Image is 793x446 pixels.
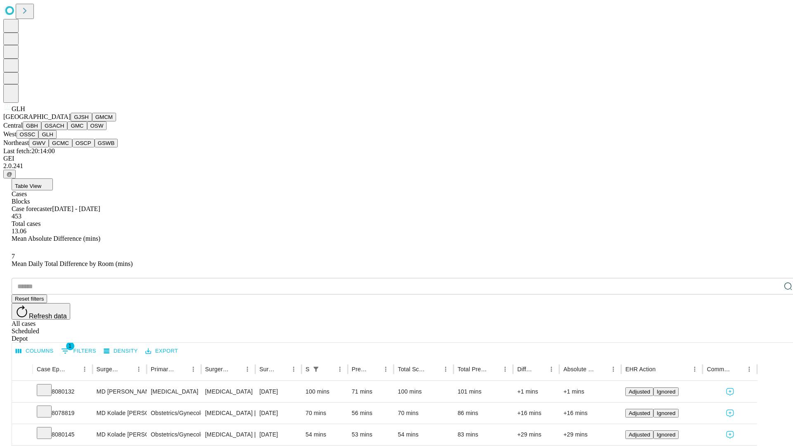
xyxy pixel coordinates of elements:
[310,363,322,375] div: 1 active filter
[707,366,731,372] div: Comments
[95,139,118,147] button: GSWB
[205,381,251,402] div: [MEDICAL_DATA]
[97,424,142,445] div: MD Kolade [PERSON_NAME] Md
[12,303,70,320] button: Refresh data
[629,432,650,438] span: Adjusted
[3,170,16,178] button: @
[306,381,344,402] div: 100 mins
[657,389,675,395] span: Ignored
[306,366,309,372] div: Scheduled In Room Duration
[398,366,427,372] div: Total Scheduled Duration
[176,363,188,375] button: Sort
[3,155,790,162] div: GEI
[288,363,299,375] button: Menu
[71,113,92,121] button: GJSH
[12,220,40,227] span: Total cases
[38,130,56,139] button: GLH
[259,424,297,445] div: [DATE]
[259,366,275,372] div: Surgery Date
[656,363,668,375] button: Sort
[563,424,617,445] div: +29 mins
[625,430,653,439] button: Adjusted
[653,409,679,418] button: Ignored
[151,403,197,424] div: Obstetrics/Gynecology
[17,130,39,139] button: OSSC
[499,363,511,375] button: Menu
[458,424,509,445] div: 83 mins
[205,424,251,445] div: [MEDICAL_DATA] [MEDICAL_DATA] NON OBSTETRICAL/TRAUMA
[59,344,98,358] button: Show filters
[12,253,15,260] span: 7
[41,121,67,130] button: GSACH
[3,130,17,138] span: West
[3,147,55,154] span: Last fetch: 20:14:00
[368,363,380,375] button: Sort
[689,363,700,375] button: Menu
[72,139,95,147] button: OSCP
[121,363,133,375] button: Sort
[15,183,41,189] span: Table View
[629,410,650,416] span: Adjusted
[97,381,142,402] div: MD [PERSON_NAME] [PERSON_NAME] Md
[352,403,390,424] div: 56 mins
[440,363,451,375] button: Menu
[79,363,90,375] button: Menu
[92,113,116,121] button: GMCM
[37,366,66,372] div: Case Epic Id
[352,424,390,445] div: 53 mins
[352,366,368,372] div: Predicted In Room Duration
[517,366,533,372] div: Difference
[23,121,41,130] button: GBH
[488,363,499,375] button: Sort
[352,381,390,402] div: 71 mins
[546,363,557,375] button: Menu
[3,162,790,170] div: 2.0.241
[380,363,392,375] button: Menu
[608,363,619,375] button: Menu
[242,363,253,375] button: Menu
[596,363,608,375] button: Sort
[657,432,675,438] span: Ignored
[16,428,28,442] button: Expand
[133,363,145,375] button: Menu
[732,363,743,375] button: Sort
[143,345,180,358] button: Export
[12,235,100,242] span: Mean Absolute Difference (mins)
[12,294,47,303] button: Reset filters
[205,403,251,424] div: [MEDICAL_DATA] [MEDICAL_DATA] SIMPLE OR SINGLE
[306,424,344,445] div: 54 mins
[334,363,346,375] button: Menu
[657,410,675,416] span: Ignored
[276,363,288,375] button: Sort
[52,205,100,212] span: [DATE] - [DATE]
[3,122,23,129] span: Central
[15,296,44,302] span: Reset filters
[517,424,555,445] div: +29 mins
[205,366,229,372] div: Surgery Name
[151,381,197,402] div: [MEDICAL_DATA]
[259,403,297,424] div: [DATE]
[12,205,52,212] span: Case forecaster
[12,260,133,267] span: Mean Daily Total Difference by Room (mins)
[16,406,28,421] button: Expand
[398,403,449,424] div: 70 mins
[97,366,121,372] div: Surgeon Name
[534,363,546,375] button: Sort
[653,430,679,439] button: Ignored
[102,345,140,358] button: Density
[563,381,617,402] div: +1 mins
[259,381,297,402] div: [DATE]
[629,389,650,395] span: Adjusted
[37,424,88,445] div: 8080145
[151,424,197,445] div: Obstetrics/Gynecology
[625,387,653,396] button: Adjusted
[230,363,242,375] button: Sort
[188,363,199,375] button: Menu
[37,381,88,402] div: 8080132
[12,228,26,235] span: 13.06
[653,387,679,396] button: Ignored
[67,121,87,130] button: GMC
[49,139,72,147] button: GCMC
[29,313,67,320] span: Refresh data
[625,366,655,372] div: EHR Action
